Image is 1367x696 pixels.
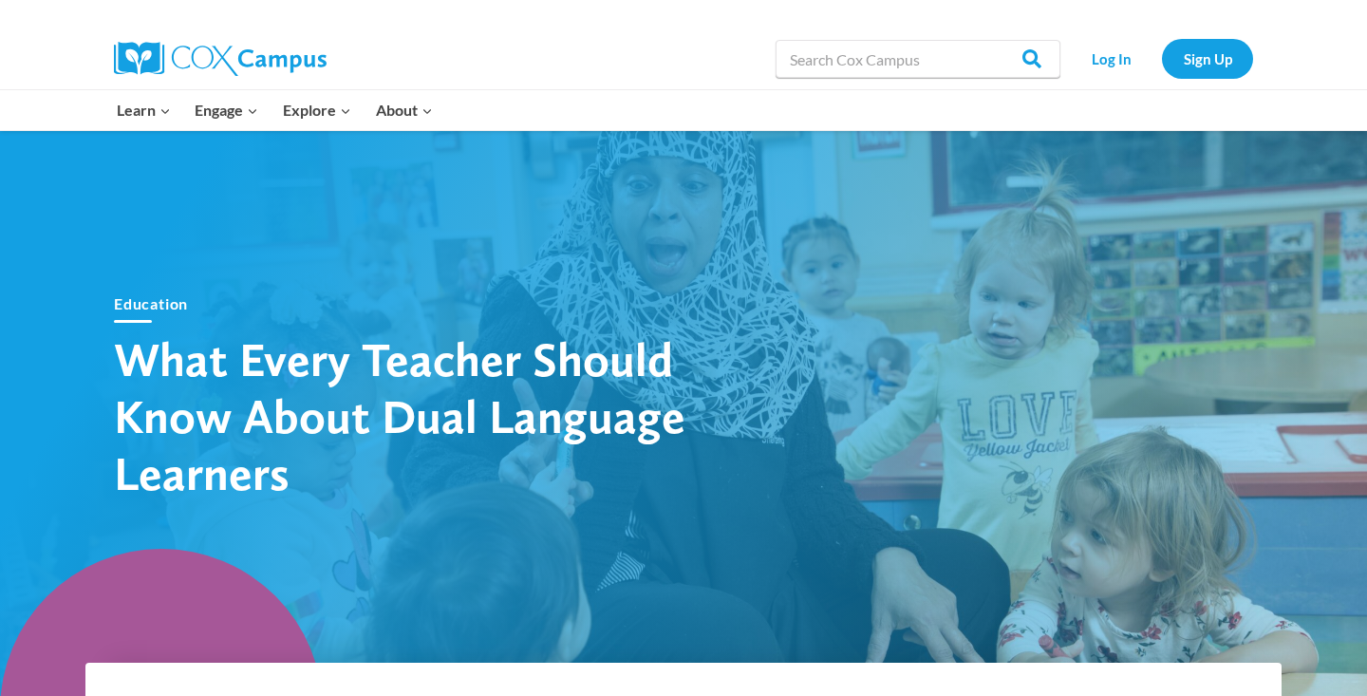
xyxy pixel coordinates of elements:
a: Log In [1070,39,1152,78]
nav: Secondary Navigation [1070,39,1253,78]
a: Education [114,294,188,312]
nav: Primary Navigation [104,90,444,130]
a: Sign Up [1162,39,1253,78]
span: Learn [117,98,171,122]
img: Cox Campus [114,42,327,76]
span: Explore [283,98,351,122]
span: About [376,98,433,122]
input: Search Cox Campus [776,40,1060,78]
h1: What Every Teacher Should Know About Dual Language Learners [114,330,778,501]
span: Engage [195,98,258,122]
